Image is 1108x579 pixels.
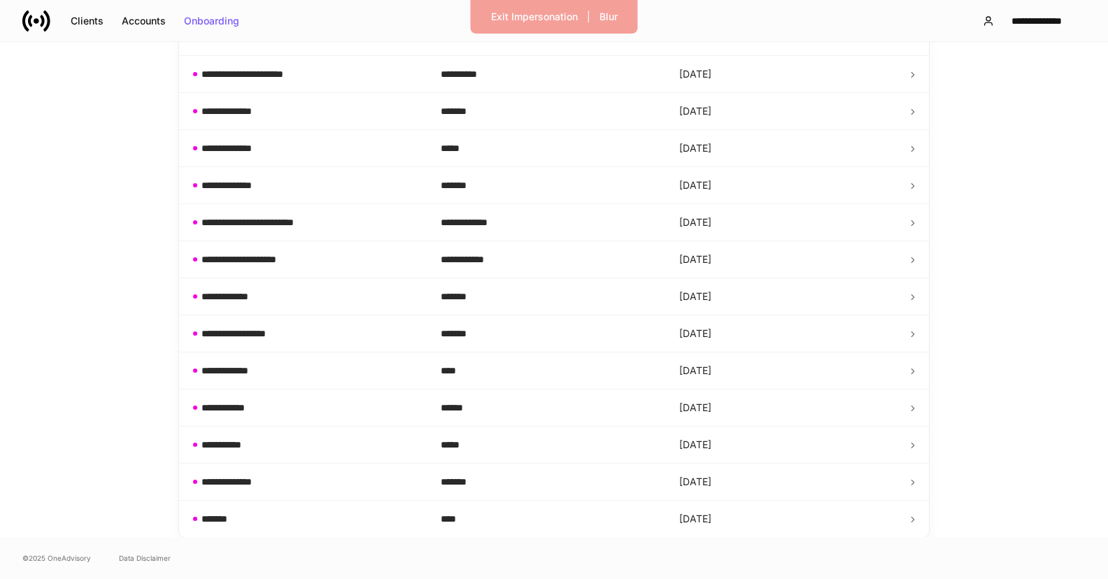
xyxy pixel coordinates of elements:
[482,6,587,28] button: Exit Impersonation
[184,16,239,26] div: Onboarding
[668,389,907,427] td: [DATE]
[113,10,175,32] button: Accounts
[71,16,104,26] div: Clients
[668,315,907,352] td: [DATE]
[491,12,578,22] div: Exit Impersonation
[62,10,113,32] button: Clients
[599,12,618,22] div: Blur
[668,167,907,204] td: [DATE]
[668,501,907,538] td: [DATE]
[668,130,907,167] td: [DATE]
[668,93,907,130] td: [DATE]
[668,204,907,241] td: [DATE]
[668,241,907,278] td: [DATE]
[22,552,91,564] span: © 2025 OneAdvisory
[668,352,907,389] td: [DATE]
[668,427,907,464] td: [DATE]
[668,278,907,315] td: [DATE]
[590,6,627,28] button: Blur
[119,552,171,564] a: Data Disclaimer
[668,464,907,501] td: [DATE]
[668,56,907,93] td: [DATE]
[122,16,166,26] div: Accounts
[175,10,248,32] button: Onboarding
